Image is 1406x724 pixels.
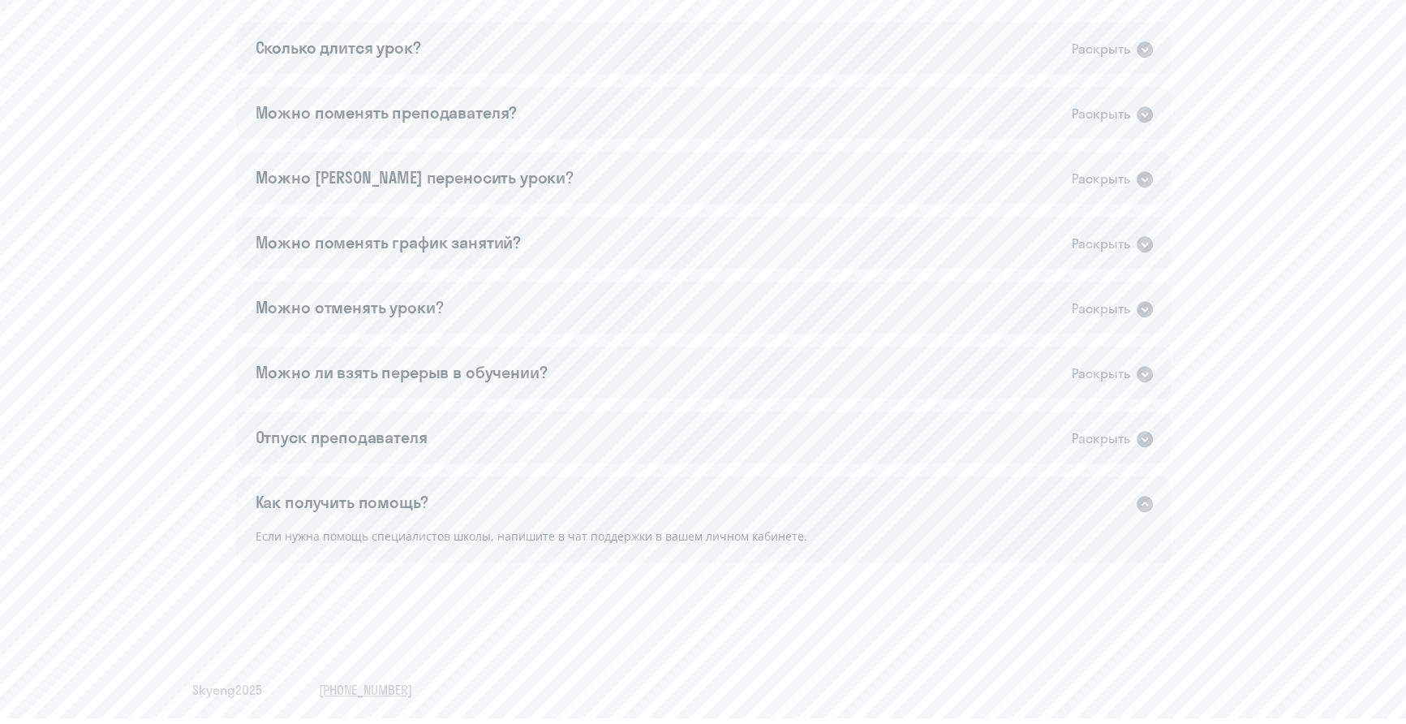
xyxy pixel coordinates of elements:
div: Можно [PERSON_NAME] переносить уроки? [256,166,574,189]
div: Можно ли взять перерыв в обучении? [256,361,548,384]
a: [PHONE_NUMBER] [319,681,412,699]
div: Раскрыть [1072,169,1130,189]
div: Раскрыть [1072,39,1130,59]
div: Можно поменять график занятий? [256,231,522,254]
div: Раскрыть [1072,429,1130,449]
div: Раскрыть [1072,104,1130,124]
div: Если нужна помощь специалистов школы, напишите в чат поддержки в вашем личном кабинете. [236,527,1171,562]
span: Skyeng 2025 [192,681,262,699]
div: Отпуск преподавателя [256,426,428,449]
div: Сколько длится урок? [256,37,421,59]
div: Раскрыть [1072,299,1130,319]
div: Раскрыть [1072,234,1130,254]
div: Можно отменять уроки? [256,296,444,319]
div: Раскрыть [1072,364,1130,384]
div: Как получить помощь? [256,491,428,514]
div: Можно поменять преподавателя? [256,101,518,124]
